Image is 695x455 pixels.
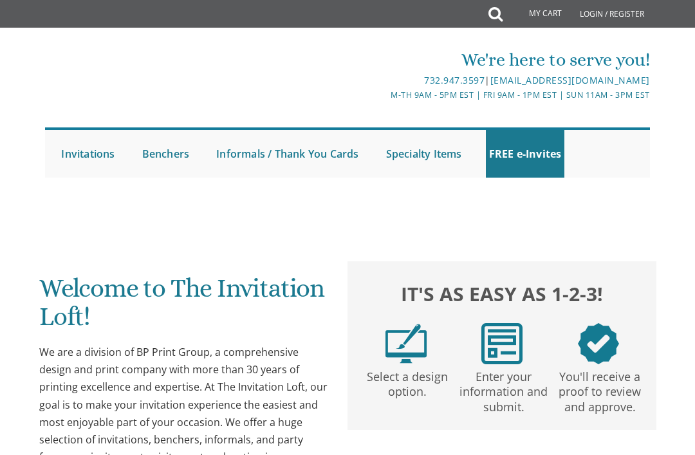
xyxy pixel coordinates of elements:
a: FREE e-Invites [486,130,565,178]
p: You'll receive a proof to review and approve. [554,364,645,414]
a: My Cart [501,1,571,27]
div: We're here to serve you! [247,47,649,73]
div: M-Th 9am - 5pm EST | Fri 9am - 1pm EST | Sun 11am - 3pm EST [247,88,649,102]
p: Select a design option. [362,364,453,399]
img: step1.png [385,323,427,364]
h2: It's as easy as 1-2-3! [358,280,647,307]
a: [EMAIL_ADDRESS][DOMAIN_NAME] [490,74,650,86]
a: 732.947.3597 [424,74,485,86]
a: Invitations [58,130,118,178]
h1: Welcome to The Invitation Loft! [39,274,328,340]
p: Enter your information and submit. [458,364,550,414]
a: Specialty Items [383,130,465,178]
div: | [247,73,649,88]
img: step3.png [578,323,619,364]
a: Benchers [139,130,193,178]
a: Informals / Thank You Cards [213,130,362,178]
img: step2.png [481,323,523,364]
